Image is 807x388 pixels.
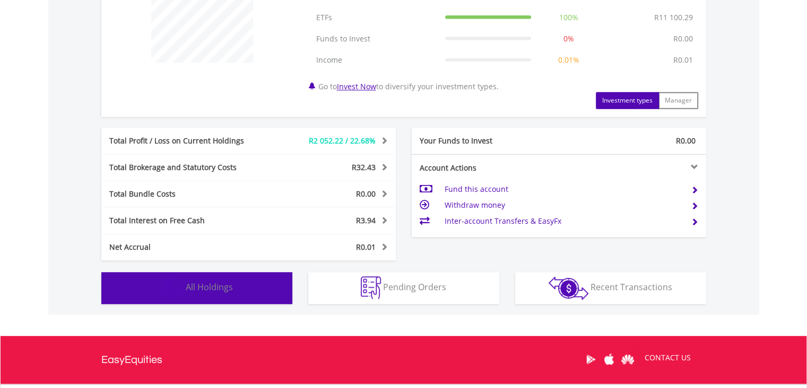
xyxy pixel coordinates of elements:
span: R0.00 [356,189,376,199]
td: R11 100.29 [649,7,698,28]
span: R0.01 [356,242,376,252]
span: R3.94 [356,215,376,225]
img: transactions-zar-wht.png [549,276,588,300]
td: Withdraw money [444,197,682,213]
a: CONTACT US [637,343,698,373]
td: Inter-account Transfers & EasyFx [444,213,682,229]
td: Fund this account [444,181,682,197]
div: Net Accrual [101,242,273,252]
div: Total Profit / Loss on Current Holdings [101,136,273,146]
span: R32.43 [352,162,376,172]
a: Huawei [619,343,637,376]
span: All Holdings [186,281,233,293]
button: All Holdings [101,272,292,304]
td: R0.01 [668,49,698,71]
img: pending_instructions-wht.png [361,276,381,299]
td: 100% [536,7,601,28]
span: Recent Transactions [591,281,672,293]
span: Pending Orders [383,281,446,293]
td: R0.00 [668,28,698,49]
td: Funds to Invest [311,28,440,49]
div: Your Funds to Invest [412,136,559,146]
td: 0.01% [536,49,601,71]
img: holdings-wht.png [161,276,184,299]
a: Apple [600,343,619,376]
span: R2 052.22 / 22.68% [309,136,376,146]
span: R0.00 [676,136,696,146]
td: 0% [536,28,601,49]
button: Recent Transactions [515,272,706,304]
a: Invest Now [337,81,376,91]
div: Account Actions [412,163,559,173]
button: Investment types [596,92,659,109]
td: ETFs [311,7,440,28]
button: Pending Orders [308,272,499,304]
td: Income [311,49,440,71]
button: Manager [658,92,698,109]
div: Total Interest on Free Cash [101,215,273,226]
a: Google Play [582,343,600,376]
a: EasyEquities [101,336,162,384]
div: Total Bundle Costs [101,189,273,199]
div: Total Brokerage and Statutory Costs [101,162,273,173]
